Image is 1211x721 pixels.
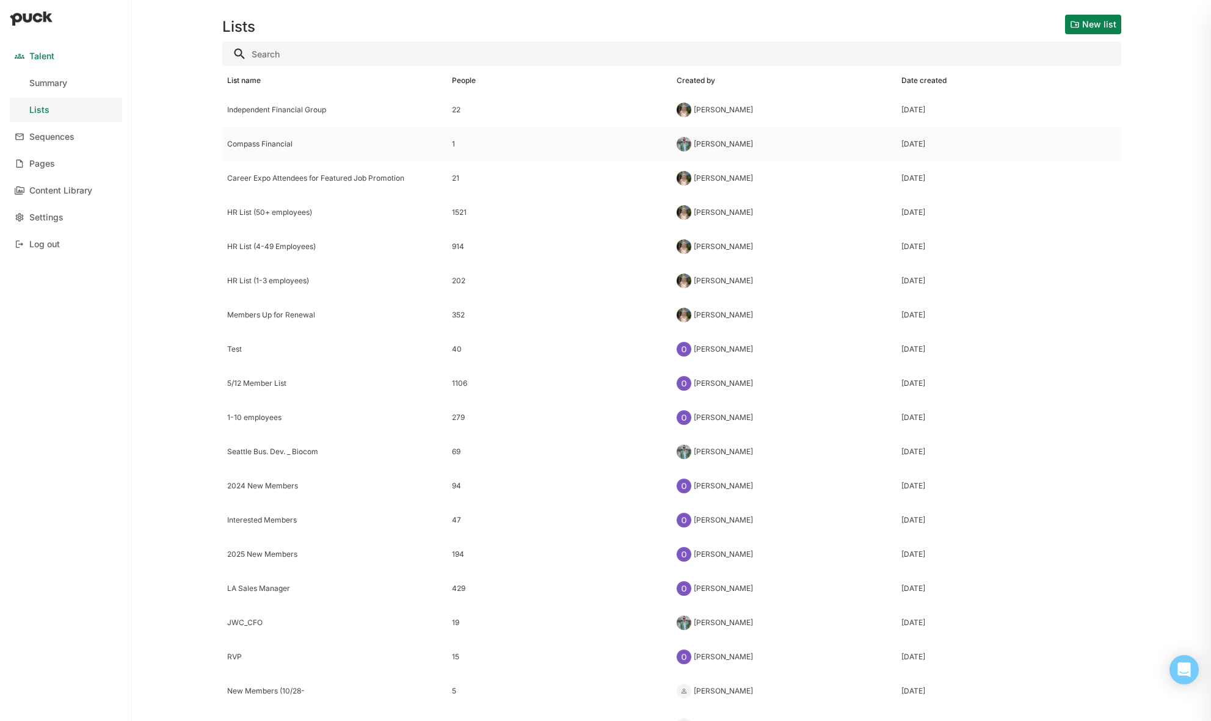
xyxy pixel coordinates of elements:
[29,105,49,115] div: Lists
[694,482,753,490] div: [PERSON_NAME]
[677,76,715,85] div: Created by
[29,239,60,250] div: Log out
[694,140,753,148] div: [PERSON_NAME]
[901,516,925,524] div: [DATE]
[227,208,442,217] div: HR List (50+ employees)
[901,482,925,490] div: [DATE]
[452,413,667,422] div: 279
[29,132,75,142] div: Sequences
[452,687,667,695] div: 5
[694,311,753,319] div: [PERSON_NAME]
[901,174,925,183] div: [DATE]
[901,584,925,593] div: [DATE]
[10,44,122,68] a: Talent
[227,345,442,353] div: Test
[694,174,753,183] div: [PERSON_NAME]
[694,550,753,559] div: [PERSON_NAME]
[227,242,442,251] div: HR List (4-49 Employees)
[227,584,442,593] div: LA Sales Manager
[227,447,442,456] div: Seattle Bus. Dev. _ Biocom
[452,653,667,661] div: 15
[694,618,753,627] div: [PERSON_NAME]
[694,277,753,285] div: [PERSON_NAME]
[1065,15,1121,34] button: New list
[452,76,476,85] div: People
[694,242,753,251] div: [PERSON_NAME]
[29,212,64,223] div: Settings
[10,98,122,122] a: Lists
[10,151,122,176] a: Pages
[452,618,667,627] div: 19
[694,653,753,661] div: [PERSON_NAME]
[901,345,925,353] div: [DATE]
[901,76,947,85] div: Date created
[452,379,667,388] div: 1106
[1169,655,1199,684] div: Open Intercom Messenger
[452,516,667,524] div: 47
[10,71,122,95] a: Summary
[901,447,925,456] div: [DATE]
[227,550,442,559] div: 2025 New Members
[694,413,753,422] div: [PERSON_NAME]
[452,447,667,456] div: 69
[694,208,753,217] div: [PERSON_NAME]
[29,186,92,196] div: Content Library
[222,20,255,34] h1: Lists
[452,482,667,490] div: 94
[901,687,925,695] div: [DATE]
[694,447,753,456] div: [PERSON_NAME]
[452,311,667,319] div: 352
[452,174,667,183] div: 21
[227,106,442,114] div: Independent Financial Group
[694,379,753,388] div: [PERSON_NAME]
[694,584,753,593] div: [PERSON_NAME]
[901,379,925,388] div: [DATE]
[227,277,442,285] div: HR List (1-3 employees)
[694,345,753,353] div: [PERSON_NAME]
[227,311,442,319] div: Members Up for Renewal
[29,159,55,169] div: Pages
[452,550,667,559] div: 194
[901,311,925,319] div: [DATE]
[227,482,442,490] div: 2024 New Members
[901,550,925,559] div: [DATE]
[452,208,667,217] div: 1521
[29,51,54,62] div: Talent
[901,106,925,114] div: [DATE]
[227,140,442,148] div: Compass Financial
[901,208,925,217] div: [DATE]
[10,178,122,203] a: Content Library
[452,345,667,353] div: 40
[901,618,925,627] div: [DATE]
[227,618,442,627] div: JWC_CFO
[694,687,753,695] div: [PERSON_NAME]
[694,516,753,524] div: [PERSON_NAME]
[452,584,667,593] div: 429
[452,277,667,285] div: 202
[227,174,442,183] div: Career Expo Attendees for Featured Job Promotion
[901,653,925,661] div: [DATE]
[901,242,925,251] div: [DATE]
[901,140,925,148] div: [DATE]
[29,78,67,89] div: Summary
[227,413,442,422] div: 1-10 employees
[222,42,1121,66] input: Search
[227,76,261,85] div: List name
[452,140,667,148] div: 1
[227,653,442,661] div: RVP
[901,277,925,285] div: [DATE]
[694,106,753,114] div: [PERSON_NAME]
[452,242,667,251] div: 914
[227,379,442,388] div: 5/12 Member List
[227,516,442,524] div: Interested Members
[227,687,442,695] div: New Members (10/28-
[452,106,667,114] div: 22
[10,125,122,149] a: Sequences
[901,413,925,422] div: [DATE]
[10,205,122,230] a: Settings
